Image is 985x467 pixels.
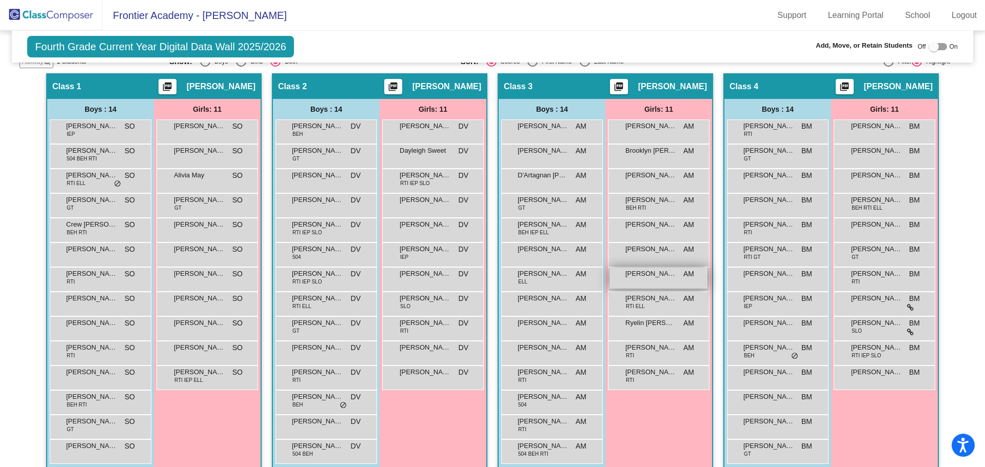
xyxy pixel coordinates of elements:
[626,376,634,384] span: RTI
[909,269,920,279] span: BM
[683,367,694,378] span: AM
[613,82,625,96] mat-icon: picture_as_pdf
[625,269,677,279] span: [PERSON_NAME]
[909,146,920,156] span: BM
[518,392,569,402] span: [PERSON_NAME]
[950,42,958,51] span: On
[67,130,75,138] span: IEP
[292,121,343,131] span: [PERSON_NAME]
[351,269,361,279] span: DV
[743,441,795,451] span: [PERSON_NAME]
[610,79,628,94] button: Print Students Details
[232,146,243,156] span: SO
[459,146,468,156] span: DV
[576,367,586,378] span: AM
[518,441,569,451] span: [PERSON_NAME]
[518,244,569,254] span: [PERSON_NAME]
[125,170,135,181] span: SO
[743,367,795,377] span: [PERSON_NAME]
[27,36,294,57] span: Fourth Grade Current Year Digital Data Wall 2025/2026
[459,367,468,378] span: DV
[125,121,135,132] span: SO
[743,170,795,180] span: [PERSON_NAME]
[770,7,815,24] a: Support
[459,170,468,181] span: DV
[66,318,117,328] span: [PERSON_NAME]
[66,416,117,427] span: [PERSON_NAME]
[125,195,135,206] span: SO
[67,179,86,187] span: RTI ELL
[744,253,761,261] span: RTI GT
[909,318,920,329] span: BM
[400,293,451,303] span: [PERSON_NAME]
[292,327,300,335] span: GT
[67,352,75,359] span: RTI
[292,401,303,409] span: BEH
[518,416,569,427] span: [PERSON_NAME] [PERSON_NAME]
[232,293,243,304] span: SO
[801,441,812,452] span: BM
[743,219,795,230] span: [PERSON_NAME][DATE]
[400,195,451,205] span: [PERSON_NAME]
[400,170,451,180] span: [PERSON_NAME]
[174,367,225,377] span: [PERSON_NAME]
[351,441,361,452] span: DV
[743,392,795,402] span: [PERSON_NAME]
[743,269,795,279] span: [PERSON_NAME]
[292,130,303,138] span: BEH
[47,99,154,119] div: Boys : 14
[67,155,97,163] span: 504 BEH RTI
[292,146,343,156] span: [PERSON_NAME]
[504,82,533,92] span: Class 3
[518,219,569,230] span: [PERSON_NAME]
[292,253,301,261] span: 504
[292,441,343,451] span: [PERSON_NAME]
[459,121,468,132] span: DV
[351,293,361,304] span: DV
[518,278,527,286] span: ELL
[174,244,225,254] span: [PERSON_NAME]
[518,318,569,328] span: [PERSON_NAME]
[125,392,135,402] span: SO
[232,121,243,132] span: SO
[683,293,694,304] span: AM
[174,318,225,328] span: [PERSON_NAME] [PERSON_NAME]
[125,367,135,378] span: SO
[744,352,755,359] span: BEH
[683,269,694,279] span: AM
[159,79,176,94] button: Print Students Details
[400,219,451,230] span: [PERSON_NAME]
[864,82,933,92] span: [PERSON_NAME]
[851,367,902,377] span: [PERSON_NAME]
[459,318,468,329] span: DV
[801,367,812,378] span: BM
[187,82,255,92] span: [PERSON_NAME]
[384,79,402,94] button: Print Students Details
[576,416,586,427] span: AM
[801,219,812,230] span: BM
[626,352,634,359] span: RTI
[816,40,913,51] span: Add, Move, or Retain Students
[125,441,135,452] span: SO
[625,342,677,353] span: [PERSON_NAME]
[459,244,468,255] span: DV
[66,392,117,402] span: [PERSON_NAME]
[174,121,225,131] span: [PERSON_NAME]
[174,269,225,279] span: [PERSON_NAME]
[351,121,361,132] span: DV
[518,342,569,353] span: [PERSON_NAME]
[836,79,854,94] button: Print Students Details
[518,146,569,156] span: [PERSON_NAME] [PERSON_NAME]
[66,367,117,377] span: [PERSON_NAME]
[292,416,343,427] span: [PERSON_NAME]
[351,146,361,156] span: DV
[909,293,920,304] span: BM
[744,229,752,236] span: RTI
[743,318,795,328] span: [PERSON_NAME]
[576,342,586,353] span: AM
[292,367,343,377] span: [PERSON_NAME]
[743,195,795,205] span: [PERSON_NAME]
[232,318,243,329] span: SO
[943,7,985,24] a: Logout
[351,416,361,427] span: DV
